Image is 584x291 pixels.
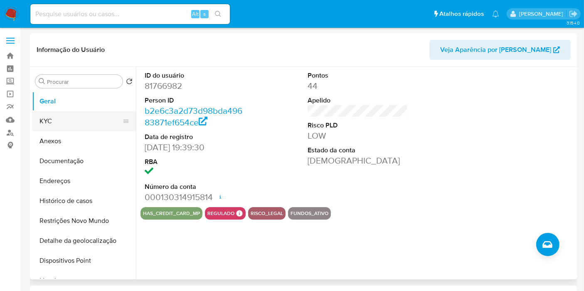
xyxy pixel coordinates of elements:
button: Documentação [32,151,136,171]
dd: [DATE] 19:39:30 [145,142,245,153]
span: Veja Aparência por [PERSON_NAME] [440,40,551,60]
button: Endereços [32,171,136,191]
button: has_credit_card_mp [143,212,200,215]
button: Lista Interna [32,271,136,291]
dt: ID do usuário [145,71,245,80]
dt: Estado da conta [308,146,408,155]
button: Detalhe da geolocalização [32,231,136,251]
button: Retornar ao pedido padrão [126,78,133,87]
dt: Risco PLD [308,121,408,130]
dt: Apelido [308,96,408,105]
button: Geral [32,91,136,111]
button: search-icon [209,8,227,20]
button: Veja Aparência por [PERSON_NAME] [429,40,571,60]
span: Alt [192,10,199,18]
dt: Pontos [308,71,408,80]
button: Dispositivos Point [32,251,136,271]
button: Anexos [32,131,136,151]
button: KYC [32,111,129,131]
dd: LOW [308,130,408,142]
dt: Número da conta [145,182,245,191]
dt: Data de registro [145,132,245,142]
dd: 81766982 [145,80,245,92]
button: fundos_ativo [291,212,328,215]
a: Sair [569,10,578,18]
button: regulado [207,212,234,215]
dd: [DEMOGRAPHIC_DATA] [308,155,408,166]
a: b2e6c3a2d73d98bda49683871ef654ce [145,105,242,128]
button: Histórico de casos [32,191,136,211]
dt: RBA [145,157,245,166]
input: Pesquise usuários ou casos... [30,9,230,20]
button: Procurar [39,78,45,85]
span: s [203,10,206,18]
h1: Informação do Usuário [37,46,105,54]
span: Atalhos rápidos [439,10,484,18]
dt: Person ID [145,96,245,105]
button: risco_legal [251,212,283,215]
a: Notificações [492,10,499,17]
input: Procurar [47,78,119,86]
button: Restrições Novo Mundo [32,211,136,231]
p: lucas.barboza@mercadolivre.com [519,10,566,18]
dd: 000130314915814 [145,191,245,203]
dd: 44 [308,80,408,92]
